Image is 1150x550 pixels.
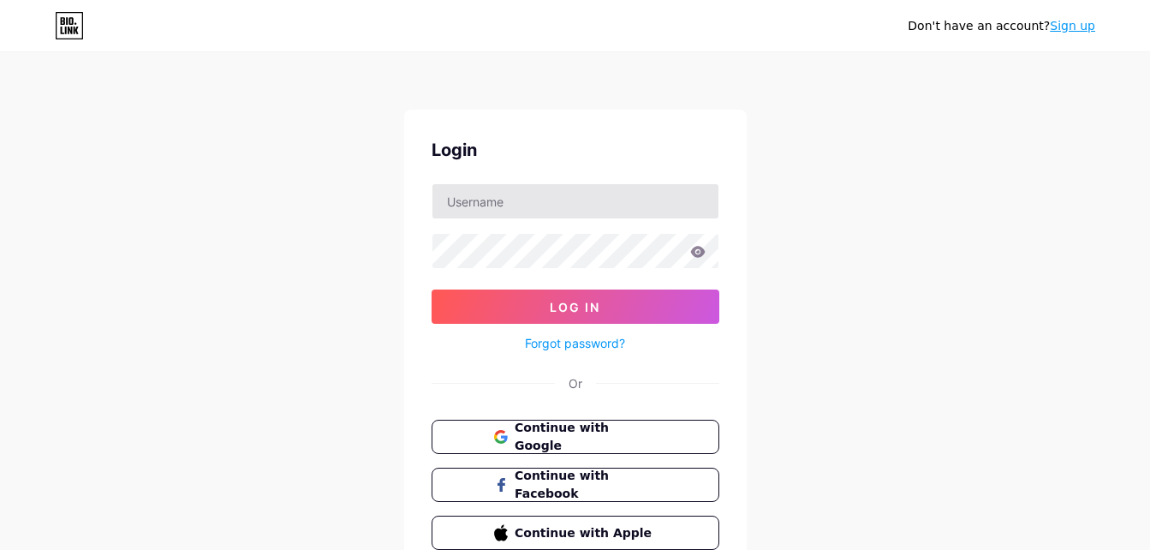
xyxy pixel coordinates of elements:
span: Continue with Google [515,419,656,455]
button: Continue with Facebook [432,468,719,502]
div: Don't have an account? [908,17,1095,35]
div: Or [569,374,582,392]
a: Forgot password? [525,334,625,352]
input: Username [432,184,718,218]
button: Continue with Apple [432,516,719,550]
button: Continue with Google [432,420,719,454]
span: Continue with Apple [515,524,656,542]
button: Log In [432,290,719,324]
span: Continue with Facebook [515,467,656,503]
div: Login [432,137,719,163]
span: Log In [550,300,600,314]
a: Sign up [1050,19,1095,33]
